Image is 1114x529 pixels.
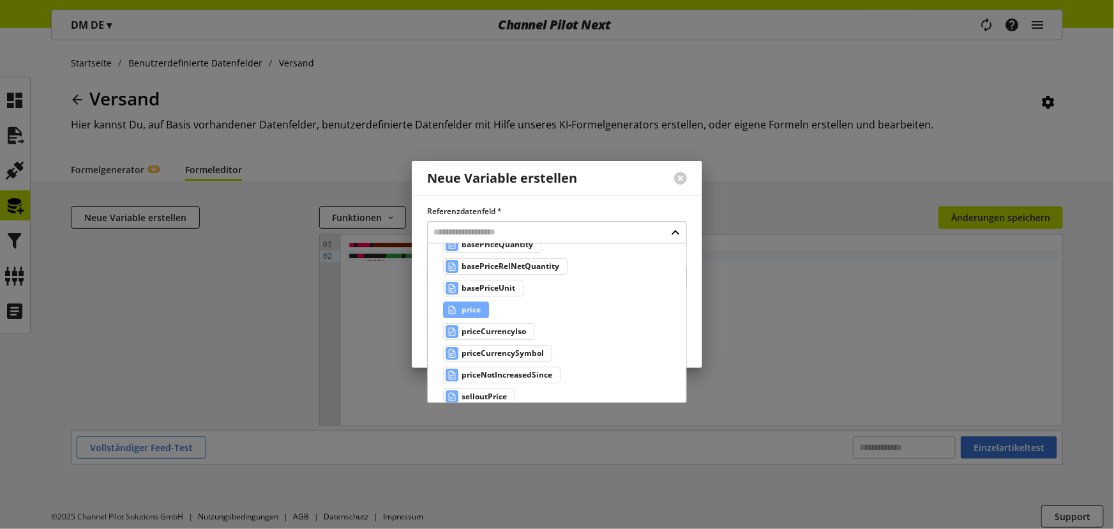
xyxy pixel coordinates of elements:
span: basePriceQuantity [462,237,533,252]
span: priceNotIncreasedSince [462,367,552,383]
div: Neue Variable erstellen [427,171,577,186]
span: price [462,302,481,318]
span: basePriceRelNetQuantity [462,259,559,274]
span: priceCurrencySymbol [462,346,544,361]
span: priceCurrencyIso [462,324,526,339]
label: Referenzdatenfeld * [427,206,687,217]
span: basePriceUnit [462,280,515,296]
span: selloutPrice [462,389,507,404]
